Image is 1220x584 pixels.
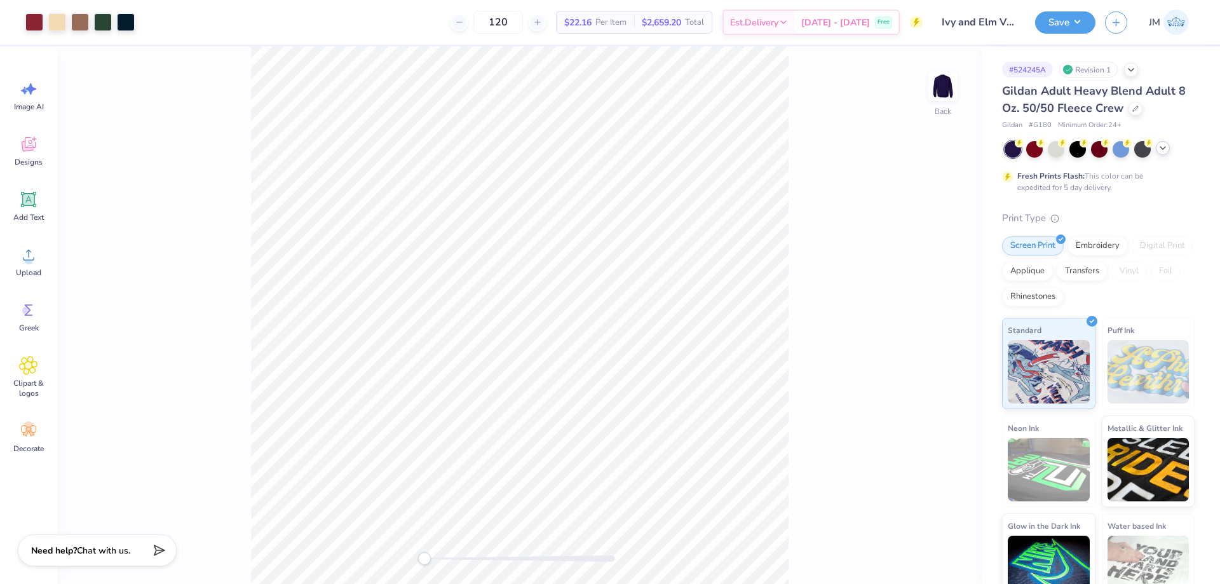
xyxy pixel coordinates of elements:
input: Untitled Design [932,10,1026,35]
span: Minimum Order: 24 + [1058,120,1122,131]
span: Glow in the Dark Ink [1008,519,1080,533]
span: Decorate [13,444,44,454]
img: Neon Ink [1008,438,1090,501]
div: Revision 1 [1059,62,1118,78]
span: Gildan [1002,120,1022,131]
div: Back [935,105,951,117]
span: # G180 [1029,120,1052,131]
span: Free [878,18,890,27]
button: Save [1035,11,1095,34]
span: Image AI [14,102,44,112]
span: $22.16 [564,16,592,29]
div: Digital Print [1132,236,1193,255]
span: Puff Ink [1108,323,1134,337]
div: Vinyl [1111,262,1147,281]
span: Neon Ink [1008,421,1039,435]
div: Embroidery [1067,236,1128,255]
span: Est. Delivery [730,16,778,29]
img: Metallic & Glitter Ink [1108,438,1189,501]
a: JM [1143,10,1195,35]
span: Per Item [595,16,627,29]
span: Designs [15,157,43,167]
strong: Need help? [31,545,77,557]
div: # 524245A [1002,62,1053,78]
span: JM [1149,15,1160,30]
span: Total [685,16,704,29]
span: Gildan Adult Heavy Blend Adult 8 Oz. 50/50 Fleece Crew [1002,83,1186,116]
div: Accessibility label [418,552,431,565]
div: Transfers [1057,262,1108,281]
span: Chat with us. [77,545,130,557]
div: Foil [1151,262,1181,281]
span: $2,659.20 [642,16,681,29]
img: Standard [1008,340,1090,404]
div: This color can be expedited for 5 day delivery. [1017,170,1174,193]
span: Add Text [13,212,44,222]
img: Back [930,74,956,99]
div: Applique [1002,262,1053,281]
span: [DATE] - [DATE] [801,16,870,29]
img: Puff Ink [1108,340,1189,404]
span: Greek [19,323,39,333]
img: Joshua Macky Gaerlan [1163,10,1189,35]
span: Standard [1008,323,1041,337]
span: Clipart & logos [8,378,50,398]
div: Screen Print [1002,236,1064,255]
span: Water based Ink [1108,519,1166,533]
input: – – [473,11,523,34]
span: Upload [16,268,41,278]
div: Print Type [1002,211,1195,226]
div: Rhinestones [1002,287,1064,306]
strong: Fresh Prints Flash: [1017,171,1085,181]
span: Metallic & Glitter Ink [1108,421,1183,435]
